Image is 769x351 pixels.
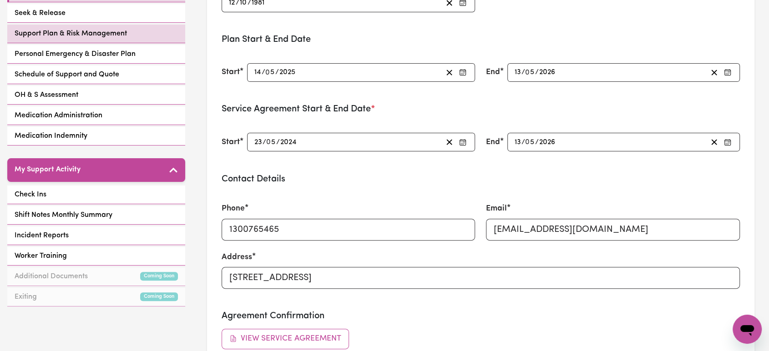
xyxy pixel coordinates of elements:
[263,138,266,146] span: /
[222,329,349,349] button: View Service Agreement
[486,66,500,78] label: End
[7,65,185,84] a: Schedule of Support and Quote
[7,288,185,306] a: ExitingComing Soon
[222,311,740,321] h3: Agreement Confirmation
[535,68,539,76] span: /
[7,247,185,266] a: Worker Training
[539,66,556,79] input: ----
[521,138,525,146] span: /
[7,25,185,43] a: Support Plan & Risk Management
[266,139,271,146] span: 0
[254,136,263,148] input: --
[526,66,536,79] input: --
[15,110,102,121] span: Medication Administration
[15,189,46,200] span: Check Ins
[539,136,556,148] input: ----
[7,127,185,145] a: Medication Indemnity
[275,68,279,76] span: /
[15,90,78,100] span: OH & S Assessment
[222,66,240,78] label: Start
[15,8,66,19] span: Seek & Release
[15,291,37,302] span: Exiting
[222,136,240,148] label: Start
[15,69,119,80] span: Schedule of Support and Quote
[15,251,67,261] span: Worker Training
[222,34,740,45] h3: Plan Start & End Date
[7,226,185,245] a: Incident Reports
[140,272,178,281] small: Coming Soon
[535,138,539,146] span: /
[514,136,521,148] input: --
[521,68,525,76] span: /
[15,165,81,174] h5: My Support Activity
[265,69,270,76] span: 0
[733,315,762,344] iframe: Button to launch messaging window
[254,66,262,79] input: --
[7,158,185,182] button: My Support Activity
[222,203,245,215] label: Phone
[222,174,740,185] h3: Contact Details
[140,292,178,301] small: Coming Soon
[15,271,88,282] span: Additional Documents
[276,138,280,146] span: /
[266,66,275,79] input: --
[7,206,185,225] a: Shift Notes Monthly Summary
[15,230,69,241] span: Incident Reports
[526,136,536,148] input: --
[222,104,740,115] h3: Service Agreement Start & End Date
[525,69,530,76] span: 0
[486,203,507,215] label: Email
[262,68,265,76] span: /
[222,251,252,263] label: Address
[7,45,185,64] a: Personal Emergency & Disaster Plan
[15,28,127,39] span: Support Plan & Risk Management
[514,66,521,79] input: --
[15,49,136,60] span: Personal Emergency & Disaster Plan
[15,130,87,141] span: Medication Indemnity
[280,136,298,148] input: ----
[7,86,185,105] a: OH & S Assessment
[7,4,185,23] a: Seek & Release
[525,139,530,146] span: 0
[486,136,500,148] label: End
[279,66,296,79] input: ----
[15,210,112,221] span: Shift Notes Monthly Summary
[267,136,276,148] input: --
[7,267,185,286] a: Additional DocumentsComing Soon
[7,106,185,125] a: Medication Administration
[7,186,185,204] a: Check Ins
